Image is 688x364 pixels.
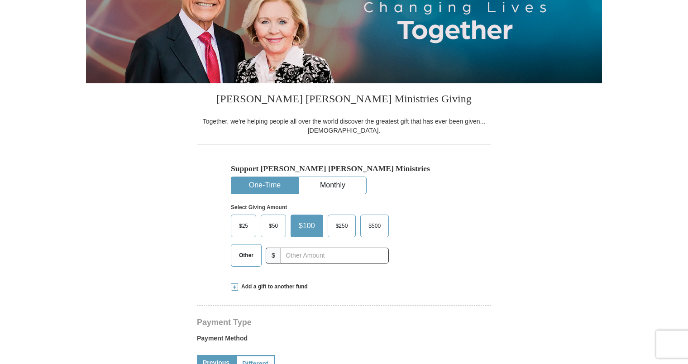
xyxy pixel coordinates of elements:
span: $ [266,248,281,263]
span: $25 [234,219,253,233]
button: Monthly [299,177,366,194]
h4: Payment Type [197,319,491,326]
strong: Select Giving Amount [231,204,287,211]
h5: Support [PERSON_NAME] [PERSON_NAME] Ministries [231,164,457,173]
div: Together, we're helping people all over the world discover the greatest gift that has ever been g... [197,117,491,135]
span: $250 [331,219,353,233]
h3: [PERSON_NAME] [PERSON_NAME] Ministries Giving [197,83,491,117]
span: Add a gift to another fund [238,283,308,291]
span: Other [234,249,258,262]
span: $500 [364,219,385,233]
button: One-Time [231,177,298,194]
label: Payment Method [197,334,491,347]
span: $100 [294,219,320,233]
input: Other Amount [281,248,389,263]
span: $50 [264,219,282,233]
